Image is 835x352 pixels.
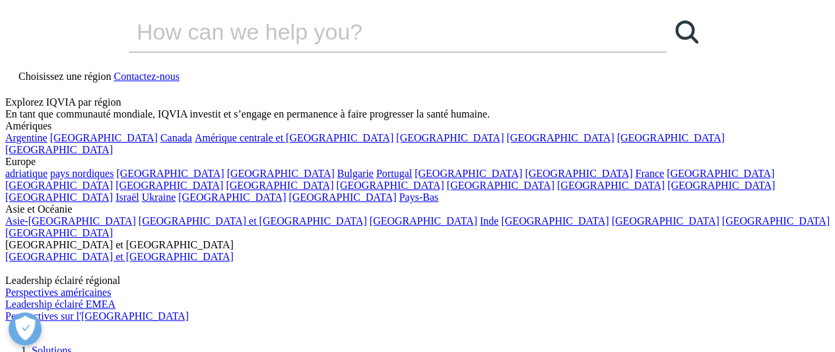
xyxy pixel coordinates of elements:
[160,132,192,143] a: Canada
[399,192,439,203] a: Pays-Bas
[667,168,774,179] a: [GEOGRAPHIC_DATA]
[5,203,72,215] font: Asie et Océanie
[396,132,504,143] a: [GEOGRAPHIC_DATA]
[5,120,51,131] font: Amériques
[226,180,333,191] a: [GEOGRAPHIC_DATA]
[5,299,116,310] a: Leadership éclairé EMEA
[5,168,48,179] a: adriatique
[480,215,498,227] a: Inde
[667,12,706,52] a: Search
[5,275,120,286] font: Leadership éclairé régional
[447,180,554,191] a: [GEOGRAPHIC_DATA]
[5,310,189,322] a: Perspectives sur l'[GEOGRAPHIC_DATA]
[5,227,113,238] a: [GEOGRAPHIC_DATA]
[722,215,830,227] a: [GEOGRAPHIC_DATA]
[288,192,396,203] a: [GEOGRAPHIC_DATA]
[116,168,224,179] a: [GEOGRAPHIC_DATA]
[5,96,121,108] font: Explorez IQVIA par région
[675,20,698,44] svg: Search
[415,168,522,179] a: [GEOGRAPHIC_DATA]
[5,108,490,120] font: En tant que communauté mondiale, IQVIA investit et s’engage en permanence à faire progresser la s...
[501,215,609,227] a: [GEOGRAPHIC_DATA]
[178,192,286,203] a: [GEOGRAPHIC_DATA]
[5,287,111,298] a: Perspectives américaines
[337,168,374,179] a: Bulgarie
[129,12,629,52] input: Search
[611,215,719,227] a: [GEOGRAPHIC_DATA]
[5,215,136,227] a: Asie-[GEOGRAPHIC_DATA]
[635,168,664,179] a: France
[227,168,335,179] a: [GEOGRAPHIC_DATA]
[114,71,180,82] a: Contactez-nous
[5,180,113,191] a: [GEOGRAPHIC_DATA]
[5,156,36,167] font: Europe
[5,192,113,203] a: [GEOGRAPHIC_DATA]
[5,251,234,262] a: [GEOGRAPHIC_DATA] et [GEOGRAPHIC_DATA]
[50,168,114,179] a: pays nordiques
[5,132,48,143] a: Argentine
[557,180,665,191] a: [GEOGRAPHIC_DATA]
[336,180,444,191] a: [GEOGRAPHIC_DATA]
[5,144,113,155] a: [GEOGRAPHIC_DATA]
[667,180,775,191] a: [GEOGRAPHIC_DATA]
[370,215,477,227] a: [GEOGRAPHIC_DATA]
[506,132,614,143] a: [GEOGRAPHIC_DATA]
[5,239,234,250] font: [GEOGRAPHIC_DATA] et [GEOGRAPHIC_DATA]
[195,132,393,143] a: Amérique centrale et [GEOGRAPHIC_DATA]
[376,168,412,179] a: Portugal
[617,132,724,143] a: [GEOGRAPHIC_DATA]
[9,312,42,345] button: Ouvrir le centre de préférences
[50,132,158,143] a: [GEOGRAPHIC_DATA]
[18,71,111,82] font: Choisissez une région
[116,180,223,191] a: [GEOGRAPHIC_DATA]
[116,192,139,203] a: Israël
[139,215,367,227] a: [GEOGRAPHIC_DATA] et [GEOGRAPHIC_DATA]
[142,192,176,203] a: Ukraine
[525,168,632,179] a: [GEOGRAPHIC_DATA]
